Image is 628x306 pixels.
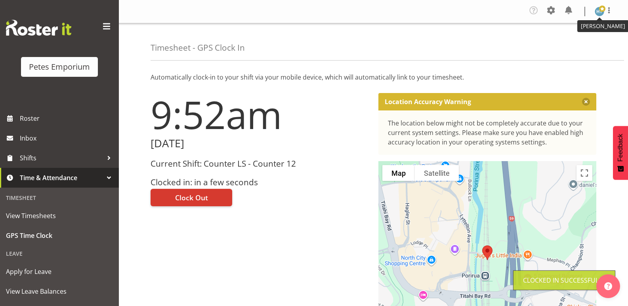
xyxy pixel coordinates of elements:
h1: 9:52am [151,93,369,136]
button: Clock Out [151,189,232,206]
span: Apply for Leave [6,266,113,277]
button: Feedback - Show survey [613,126,628,180]
p: Location Accuracy Warning [385,98,471,106]
span: View Timesheets [6,210,113,222]
button: Close message [582,98,590,106]
img: helena-tomlin701.jpg [595,7,604,16]
a: View Timesheets [2,206,117,226]
div: Leave [2,245,117,262]
button: Show satellite imagery [415,165,459,181]
span: GPS Time Clock [6,230,113,241]
span: Time & Attendance [20,172,103,184]
p: Automatically clock-in to your shift via your mobile device, which will automatically link to you... [151,72,596,82]
button: Toggle fullscreen view [576,165,592,181]
div: Petes Emporium [29,61,90,73]
span: View Leave Balances [6,285,113,297]
img: Rosterit website logo [6,20,71,36]
h2: [DATE] [151,137,369,150]
div: The location below might not be completely accurate due to your current system settings. Please m... [388,118,587,147]
div: Timesheet [2,190,117,206]
span: Roster [20,112,115,124]
span: Feedback [617,134,624,162]
span: Clock Out [175,192,208,203]
h3: Current Shift: Counter LS - Counter 12 [151,159,369,168]
a: View Leave Balances [2,281,117,301]
h4: Timesheet - GPS Clock In [151,43,245,52]
h3: Clocked in: in a few seconds [151,178,369,187]
a: Apply for Leave [2,262,117,281]
button: Show street map [382,165,415,181]
span: Shifts [20,152,103,164]
img: help-xxl-2.png [604,282,612,290]
span: Inbox [20,132,115,144]
div: Clocked in Successfully [523,276,605,285]
a: GPS Time Clock [2,226,117,245]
